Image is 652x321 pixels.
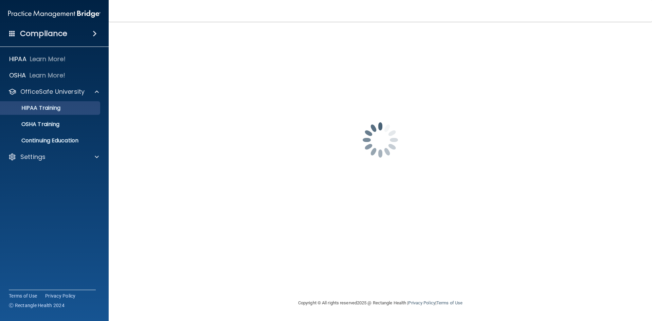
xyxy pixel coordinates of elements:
[4,121,59,128] p: OSHA Training
[535,273,644,300] iframe: Drift Widget Chat Controller
[408,300,435,305] a: Privacy Policy
[9,55,26,63] p: HIPAA
[256,292,504,314] div: Copyright © All rights reserved 2025 @ Rectangle Health | |
[4,105,60,111] p: HIPAA Training
[8,88,99,96] a: OfficeSafe University
[20,153,46,161] p: Settings
[20,88,85,96] p: OfficeSafe University
[30,55,66,63] p: Learn More!
[436,300,463,305] a: Terms of Use
[30,71,66,79] p: Learn More!
[45,292,76,299] a: Privacy Policy
[9,292,37,299] a: Terms of Use
[9,302,65,309] span: Ⓒ Rectangle Health 2024
[9,71,26,79] p: OSHA
[4,137,97,144] p: Continuing Education
[8,7,101,21] img: PMB logo
[346,106,414,174] img: spinner.e123f6fc.gif
[8,153,99,161] a: Settings
[20,29,67,38] h4: Compliance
